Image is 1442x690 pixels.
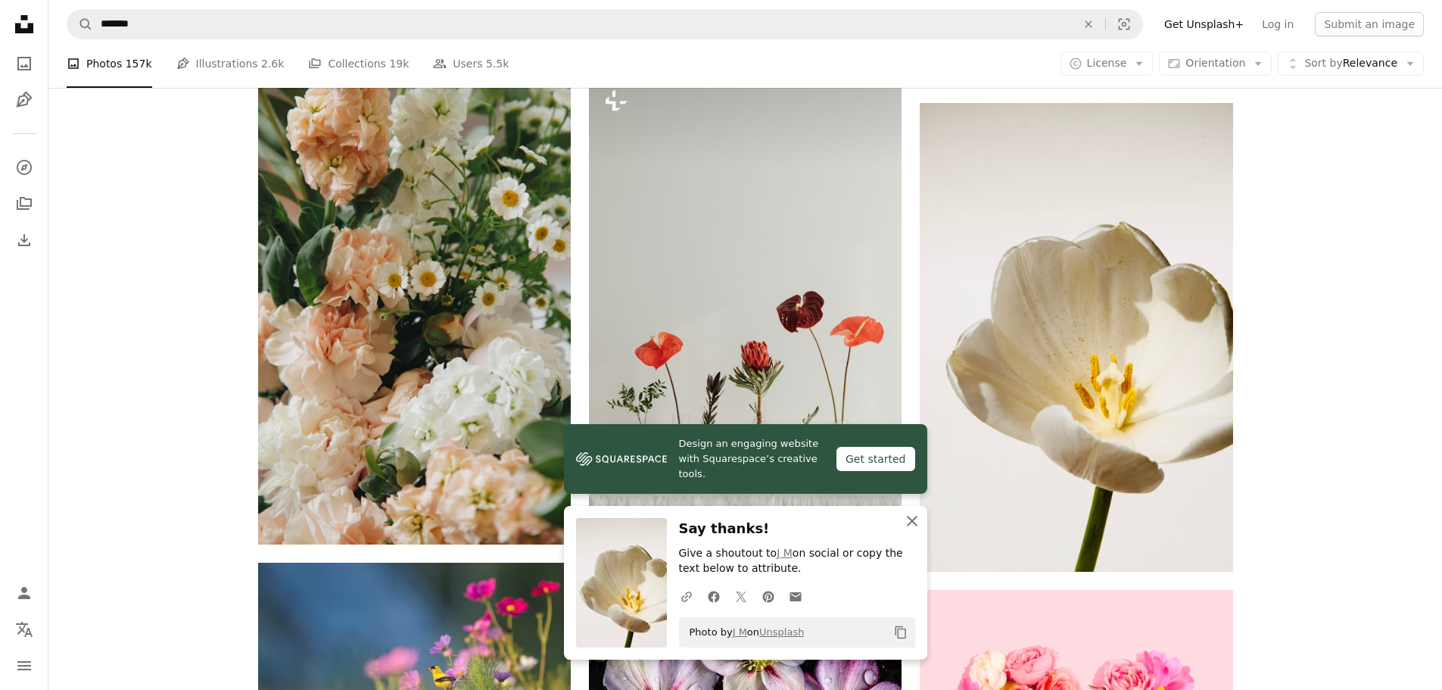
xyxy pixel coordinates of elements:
[67,10,93,39] button: Search Unsplash
[679,436,824,482] span: Design an engaging website with Squarespace’s creative tools.
[9,48,39,79] a: Photos
[1072,10,1105,39] button: Clear
[589,301,902,315] a: a group of flowers sitting on top of a white table
[1087,57,1127,69] span: License
[727,581,755,611] a: Share on Twitter
[389,55,409,72] span: 19k
[920,103,1232,572] img: white and yellow flower in close up photography
[1304,56,1397,71] span: Relevance
[564,424,927,494] a: Design an engaging website with Squarespace’s creative tools.Get started
[258,303,571,317] a: white and beige flowers
[67,9,1143,39] form: Find visuals sitewide
[9,614,39,645] button: Language
[9,85,39,115] a: Illustrations
[258,75,571,545] img: white and beige flowers
[9,651,39,681] button: Menu
[782,581,809,611] a: Share over email
[679,546,915,576] p: Give a shoutout to on social or copy the text below to attribute.
[9,578,39,608] a: Log in / Sign up
[700,581,727,611] a: Share on Facebook
[9,152,39,183] a: Explore
[920,330,1232,344] a: white and yellow flower in close up photography
[308,39,409,88] a: Collections 19k
[176,39,285,88] a: Illustrations 2.6k
[1159,52,1272,76] button: Orientation
[9,189,39,219] a: Collections
[589,658,902,672] a: a bunch of flowers that are in a bowl
[1155,12,1253,36] a: Get Unsplash+
[777,547,793,559] a: J M
[1315,12,1424,36] button: Submit an image
[755,581,782,611] a: Share on Pinterest
[576,448,667,470] img: file-1606177908946-d1eed1cbe4f5image
[9,225,39,255] a: Download History
[486,55,509,72] span: 5.5k
[836,447,915,471] div: Get started
[888,620,914,645] button: Copy to clipboard
[433,39,509,88] a: Users 5.5k
[258,660,571,673] a: yellow and black bird on flower
[679,518,915,540] h3: Say thanks!
[682,620,805,645] span: Photo by on
[1304,57,1342,69] span: Sort by
[589,73,902,543] img: a group of flowers sitting on top of a white table
[733,626,747,638] a: J M
[1278,52,1424,76] button: Sort byRelevance
[9,9,39,42] a: Home — Unsplash
[1253,12,1303,36] a: Log in
[261,55,284,72] span: 2.6k
[1106,10,1142,39] button: Visual search
[1185,57,1245,69] span: Orientation
[1060,52,1154,76] button: License
[759,626,804,638] a: Unsplash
